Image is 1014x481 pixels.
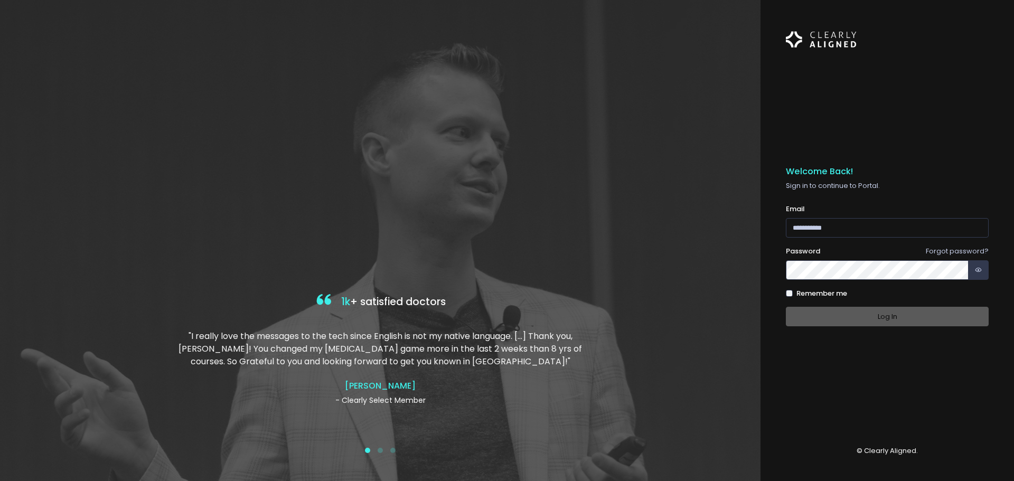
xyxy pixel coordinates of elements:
label: Remember me [796,288,847,299]
h4: + satisfied doctors [176,291,585,313]
label: Email [786,204,805,214]
h4: [PERSON_NAME] [176,381,585,391]
p: "I really love the messages to the tech since English is not my native language. […] Thank you, [... [176,330,585,368]
p: © Clearly Aligned. [786,446,989,456]
a: Forgot password? [926,246,989,256]
p: - Clearly Select Member [176,395,585,406]
p: Sign in to continue to Portal. [786,181,989,191]
h5: Welcome Back! [786,166,989,177]
span: 1k [341,295,350,309]
img: Logo Horizontal [786,25,857,54]
label: Password [786,246,820,257]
